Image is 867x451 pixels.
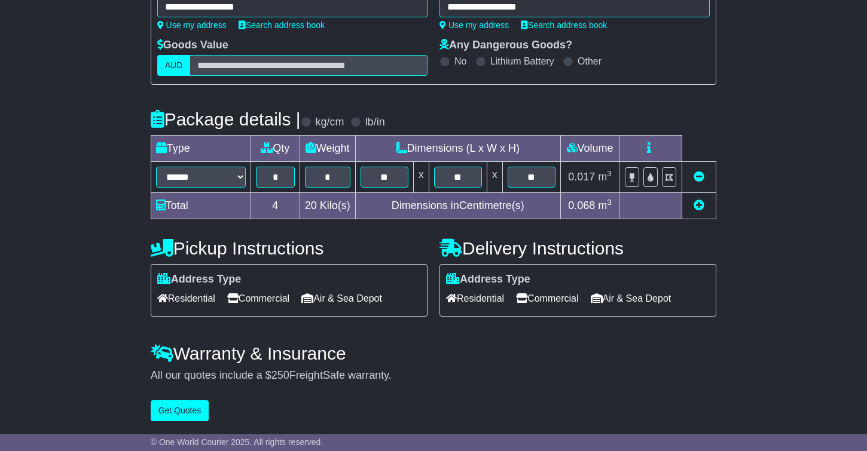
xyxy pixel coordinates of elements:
span: m [598,200,612,211]
a: Add new item [694,200,704,211]
label: Address Type [446,273,530,286]
td: x [413,162,429,193]
sup: 3 [607,198,612,207]
td: Weight [300,136,355,162]
span: m [598,171,612,183]
span: 250 [271,369,289,381]
span: 0.068 [568,200,595,211]
td: Type [151,136,251,162]
span: Commercial [227,289,289,308]
td: Kilo(s) [300,193,355,219]
span: Commercial [516,289,578,308]
td: Qty [251,136,300,162]
h4: Warranty & Insurance [151,343,717,363]
a: Use my address [157,20,227,30]
td: Dimensions in Centimetre(s) [355,193,560,219]
label: lb/in [365,116,385,129]
sup: 3 [607,169,612,178]
label: Any Dangerous Goods? [439,39,572,52]
td: Dimensions (L x W x H) [355,136,560,162]
label: No [454,56,466,67]
h4: Pickup Instructions [151,238,428,258]
span: © One World Courier 2025. All rights reserved. [151,437,323,447]
td: Total [151,193,251,219]
label: Goods Value [157,39,228,52]
span: 0.017 [568,171,595,183]
label: kg/cm [316,116,344,129]
span: 20 [305,200,317,211]
label: Lithium Battery [490,56,554,67]
span: Residential [157,289,215,308]
label: Other [578,56,602,67]
td: Volume [560,136,619,162]
button: Get Quotes [151,400,209,421]
td: 4 [251,193,300,219]
td: x [487,162,502,193]
a: Remove this item [694,171,704,183]
h4: Package details | [151,109,301,129]
span: Air & Sea Depot [301,289,382,308]
label: Address Type [157,273,242,286]
label: AUD [157,55,191,76]
a: Use my address [439,20,509,30]
h4: Delivery Instructions [439,238,716,258]
span: Air & Sea Depot [591,289,671,308]
a: Search address book [239,20,325,30]
div: All our quotes include a $ FreightSafe warranty. [151,369,717,382]
a: Search address book [521,20,607,30]
span: Residential [446,289,504,308]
